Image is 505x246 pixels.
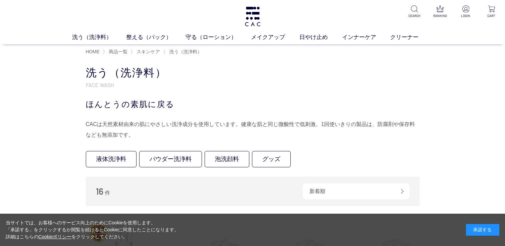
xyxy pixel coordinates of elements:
a: メイクアップ [251,33,299,42]
a: SEARCH [406,5,423,18]
img: logo [244,7,261,26]
a: パウダー洗浄料 [139,151,202,167]
a: 泡洗顔料 [205,151,249,167]
span: 洗う（洗浄料） [169,49,202,54]
a: Cookieポリシー [38,234,72,239]
a: LOGIN [458,5,474,18]
a: 整える（パック） [126,33,186,42]
p: RANKING [432,13,448,18]
a: 液体洗浄料 [86,151,137,167]
a: CART [483,5,500,18]
span: 16 [96,186,103,196]
div: 承諾する [466,224,499,236]
a: 日やけ止め [299,33,342,42]
span: 商品一覧 [109,49,128,54]
p: CART [483,13,500,18]
a: クリーナー [390,33,433,42]
li: 〉 [163,49,204,55]
div: 新着順 [303,183,410,199]
li: 〉 [131,49,162,55]
a: 守る（ローション） [186,33,251,42]
a: スキンケア [135,49,160,54]
a: 洗う（洗浄料） [72,33,126,42]
h1: 洗う（洗浄料） [86,66,420,80]
a: 商品一覧 [107,49,128,54]
span: スキンケア [137,49,160,54]
span: 件 [105,190,110,196]
div: 当サイトでは、お客様へのサービス向上のためにCookieを使用します。 「承諾する」をクリックするか閲覧を続けるとCookieに同意したことになります。 詳細はこちらの をクリックしてください。 [6,219,179,240]
a: RANKING [432,5,448,18]
p: SEARCH [406,13,423,18]
li: 〉 [103,49,129,55]
div: ほんとうの素肌に戻る [86,98,420,110]
p: FACE WASH [86,81,420,88]
div: CACは天然素材由来の肌にやさしい洗浄成分を使用しています。健康な肌と同じ微酸性で低刺激。1回使いきりの製品は、防腐剤や保存料なども無添加です。 [86,119,420,140]
a: HOME [86,49,100,54]
a: インナーケア [342,33,391,42]
a: 洗う（洗浄料） [168,49,202,54]
a: グッズ [252,151,291,167]
p: LOGIN [458,13,474,18]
